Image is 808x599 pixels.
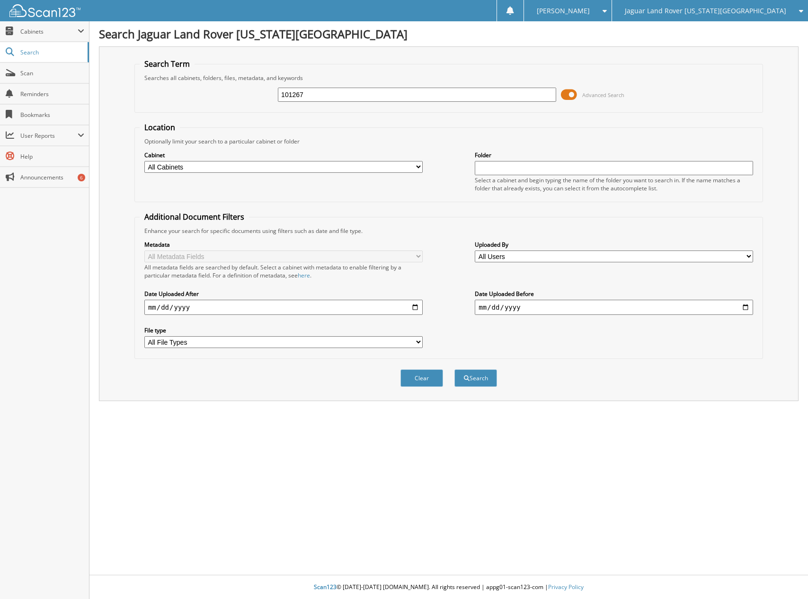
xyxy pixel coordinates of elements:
[89,576,808,599] div: © [DATE]-[DATE] [DOMAIN_NAME]. All rights reserved | appg01-scan123-com |
[475,300,753,315] input: end
[761,554,808,599] iframe: Chat Widget
[140,122,180,133] legend: Location
[144,290,423,298] label: Date Uploaded After
[78,174,85,181] div: 6
[99,26,799,42] h1: Search Jaguar Land Rover [US_STATE][GEOGRAPHIC_DATA]
[20,27,78,36] span: Cabinets
[140,59,195,69] legend: Search Term
[475,151,753,159] label: Folder
[582,91,624,98] span: Advanced Search
[475,176,753,192] div: Select a cabinet and begin typing the name of the folder you want to search in. If the name match...
[20,132,78,140] span: User Reports
[454,369,497,387] button: Search
[20,173,84,181] span: Announcements
[314,583,337,591] span: Scan123
[475,241,753,249] label: Uploaded By
[20,111,84,119] span: Bookmarks
[144,300,423,315] input: start
[298,271,310,279] a: here
[144,263,423,279] div: All metadata fields are searched by default. Select a cabinet with metadata to enable filtering b...
[20,152,84,161] span: Help
[20,69,84,77] span: Scan
[140,74,758,82] div: Searches all cabinets, folders, files, metadata, and keywords
[548,583,584,591] a: Privacy Policy
[144,326,423,334] label: File type
[20,90,84,98] span: Reminders
[9,4,80,17] img: scan123-logo-white.svg
[140,212,249,222] legend: Additional Document Filters
[625,8,786,14] span: Jaguar Land Rover [US_STATE][GEOGRAPHIC_DATA]
[140,137,758,145] div: Optionally limit your search to a particular cabinet or folder
[144,241,423,249] label: Metadata
[400,369,443,387] button: Clear
[20,48,83,56] span: Search
[537,8,590,14] span: [PERSON_NAME]
[140,227,758,235] div: Enhance your search for specific documents using filters such as date and file type.
[144,151,423,159] label: Cabinet
[475,290,753,298] label: Date Uploaded Before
